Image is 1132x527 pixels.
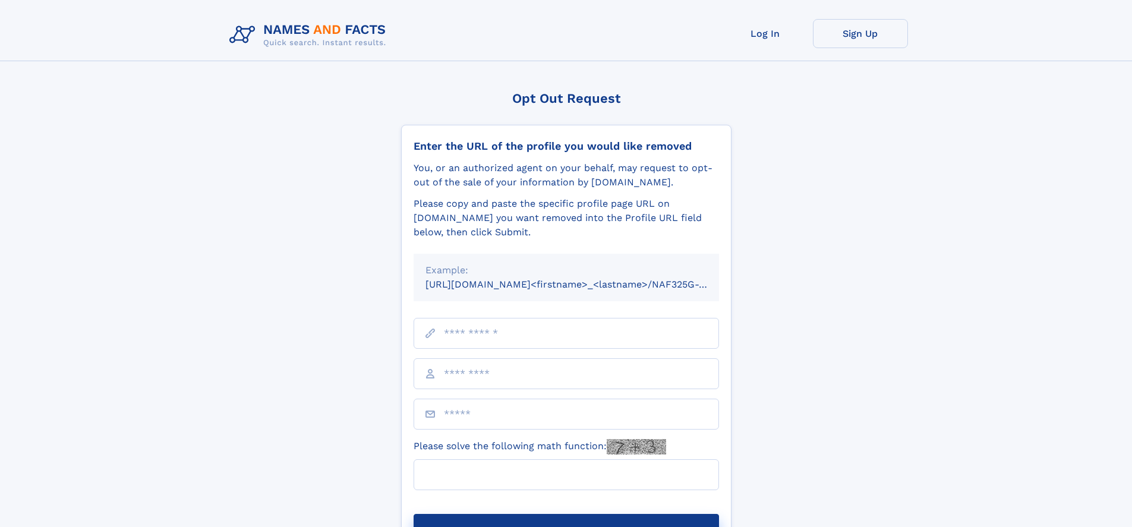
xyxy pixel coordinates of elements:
[425,279,742,290] small: [URL][DOMAIN_NAME]<firstname>_<lastname>/NAF325G-xxxxxxxx
[414,161,719,190] div: You, or an authorized agent on your behalf, may request to opt-out of the sale of your informatio...
[414,439,666,455] label: Please solve the following math function:
[414,140,719,153] div: Enter the URL of the profile you would like removed
[225,19,396,51] img: Logo Names and Facts
[425,263,707,277] div: Example:
[401,91,731,106] div: Opt Out Request
[813,19,908,48] a: Sign Up
[718,19,813,48] a: Log In
[414,197,719,239] div: Please copy and paste the specific profile page URL on [DOMAIN_NAME] you want removed into the Pr...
